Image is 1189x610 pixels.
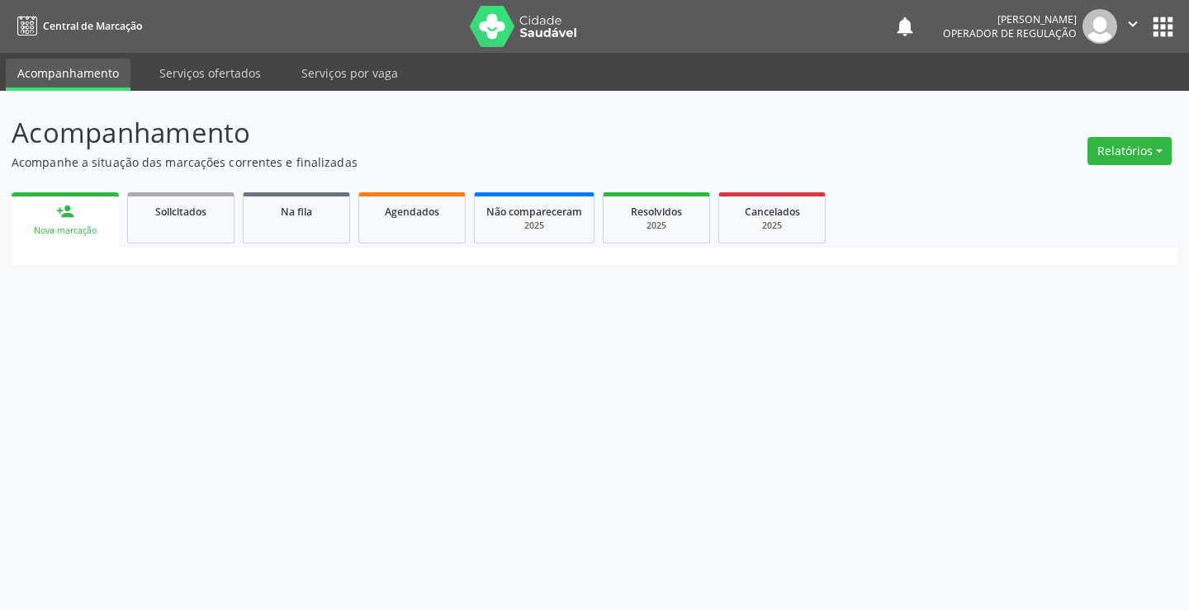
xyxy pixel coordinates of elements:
i:  [1124,15,1142,33]
a: Central de Marcação [12,12,142,40]
span: Não compareceram [486,205,582,219]
a: Acompanhamento [6,59,130,91]
button:  [1117,9,1149,44]
div: 2025 [486,220,582,232]
div: 2025 [731,220,813,232]
span: Solicitados [155,205,206,219]
button: Relatórios [1087,137,1172,165]
p: Acompanhe a situação das marcações correntes e finalizadas [12,154,827,171]
div: [PERSON_NAME] [943,12,1077,26]
div: person_add [56,202,74,220]
span: Operador de regulação [943,26,1077,40]
span: Cancelados [745,205,800,219]
div: Nova marcação [23,225,107,237]
p: Acompanhamento [12,112,827,154]
button: notifications [893,15,917,38]
span: Na fila [281,205,312,219]
span: Agendados [385,205,439,219]
img: img [1082,9,1117,44]
div: 2025 [615,220,698,232]
a: Serviços ofertados [148,59,272,87]
a: Serviços por vaga [290,59,410,87]
button: apps [1149,12,1177,41]
span: Resolvidos [631,205,682,219]
span: Central de Marcação [43,19,142,33]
